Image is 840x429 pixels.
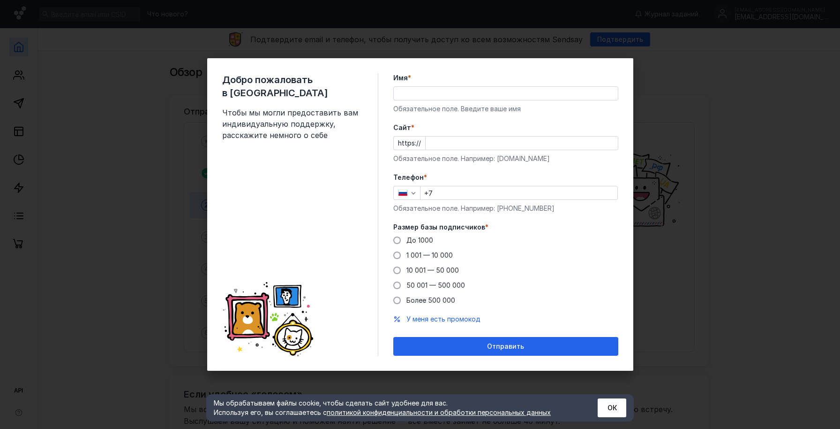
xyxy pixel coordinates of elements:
div: Обязательное поле. Например: [DOMAIN_NAME] [393,154,618,163]
button: У меня есть промокод [406,314,480,324]
a: политикой конфиденциальности и обработки персональных данных [327,408,551,416]
button: Отправить [393,337,618,356]
div: Обязательное поле. Например: [PHONE_NUMBER] [393,204,618,213]
span: Чтобы мы могли предоставить вам индивидуальную поддержку, расскажите немного о себе [222,107,363,141]
div: Мы обрабатываем файлы cookie, чтобы сделать сайт удобнее для вас. Используя его, вы соглашаетесь c [214,398,575,417]
span: Размер базы подписчиков [393,222,485,232]
span: 10 001 — 50 000 [406,266,459,274]
span: Отправить [487,343,524,351]
span: Телефон [393,173,424,182]
span: У меня есть промокод [406,315,480,323]
div: Обязательное поле. Введите ваше имя [393,104,618,114]
button: ОК [598,398,626,417]
span: 1 001 — 10 000 [406,251,453,259]
span: Cайт [393,123,411,132]
span: Добро пожаловать в [GEOGRAPHIC_DATA] [222,73,363,100]
span: 50 001 — 500 000 [406,281,465,289]
span: Более 500 000 [406,296,455,304]
span: Имя [393,73,408,83]
span: До 1000 [406,236,433,244]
